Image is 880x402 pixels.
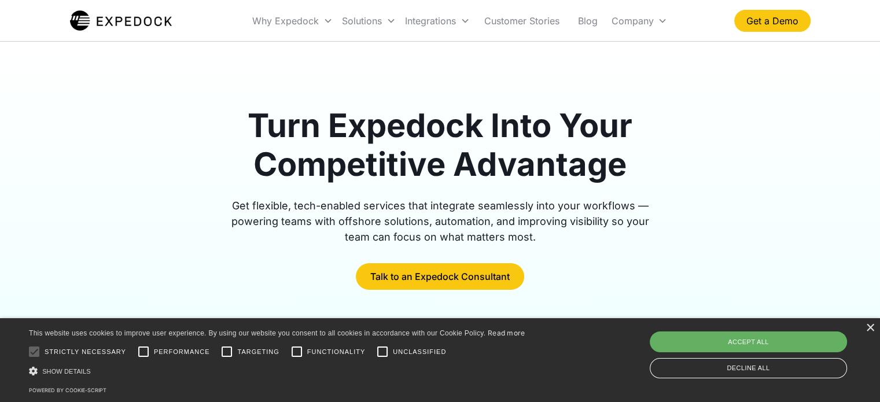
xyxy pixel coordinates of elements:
[488,329,525,337] a: Read more
[405,15,456,27] div: Integrations
[568,1,606,40] a: Blog
[337,1,400,40] div: Solutions
[29,329,485,337] span: This website uses cookies to improve user experience. By using our website you consent to all coo...
[307,347,365,357] span: Functionality
[393,347,446,357] span: Unclassified
[70,9,172,32] a: home
[154,347,210,357] span: Performance
[866,324,874,333] div: Close
[342,15,382,27] div: Solutions
[42,368,91,375] span: Show details
[29,387,106,393] a: Powered by cookie-script
[400,1,474,40] div: Integrations
[650,358,847,378] div: Decline all
[650,331,847,352] div: Accept all
[29,365,525,377] div: Show details
[474,1,568,40] a: Customer Stories
[734,10,811,32] a: Get a Demo
[218,106,662,184] h1: Turn Expedock Into Your Competitive Advantage
[356,263,524,290] a: Talk to an Expedock Consultant
[237,347,279,357] span: Targeting
[606,1,672,40] div: Company
[218,198,662,245] div: Get flexible, tech-enabled services that integrate seamlessly into your workflows — powering team...
[252,15,319,27] div: Why Expedock
[45,347,126,357] span: Strictly necessary
[70,9,172,32] img: Expedock Logo
[611,15,653,27] div: Company
[822,346,880,402] iframe: Chat Widget
[248,1,337,40] div: Why Expedock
